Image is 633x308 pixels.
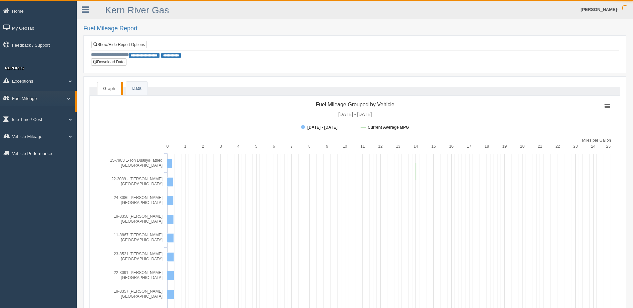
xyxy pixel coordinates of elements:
text: 21 [538,144,543,149]
tspan: [GEOGRAPHIC_DATA] [121,294,163,299]
tspan: Fuel Mileage Grouped by Vehicle [316,102,394,107]
tspan: [GEOGRAPHIC_DATA] [121,219,163,224]
h2: Fuel Mileage Report [83,25,626,32]
tspan: 23-8521 [PERSON_NAME] [114,252,163,256]
tspan: [GEOGRAPHIC_DATA] [121,257,163,261]
text: 17 [467,144,471,149]
text: 6 [273,144,275,149]
a: Data [126,82,147,95]
text: 10 [343,144,347,149]
tspan: 11-8867 [PERSON_NAME] [114,233,163,237]
text: 23 [573,144,578,149]
text: 18 [485,144,489,149]
tspan: [GEOGRAPHIC_DATA] [121,163,163,168]
text: 8 [308,144,311,149]
tspan: 19-8357 [PERSON_NAME] [114,289,163,294]
text: 1 [184,144,187,149]
tspan: [DATE] - [DATE] [338,112,372,117]
text: 16 [449,144,454,149]
button: Download Data [91,58,126,66]
tspan: [GEOGRAPHIC_DATA] [121,200,163,205]
text: 14 [414,144,418,149]
text: 4 [237,144,240,149]
a: Fuel Analysis [12,108,75,120]
text: 0 [167,144,169,149]
text: 20 [520,144,525,149]
tspan: [DATE] - [DATE] [307,125,337,130]
text: 24 [591,144,596,149]
text: 7 [291,144,293,149]
tspan: Current Average MPG [368,125,409,130]
tspan: Miles per Gallon [582,138,611,143]
tspan: 24-3086 [PERSON_NAME] [114,195,163,200]
text: 22 [556,144,560,149]
a: Kern River Gas [105,5,169,15]
tspan: [GEOGRAPHIC_DATA] [121,238,163,242]
tspan: 19-8358 [PERSON_NAME] [114,214,163,219]
text: 3 [220,144,222,149]
text: 5 [255,144,257,149]
text: 13 [396,144,400,149]
text: 11 [360,144,365,149]
text: 9 [326,144,328,149]
tspan: 22-3091 [PERSON_NAME] [114,270,163,275]
a: Show/Hide Report Options [91,41,147,48]
text: 25 [606,144,611,149]
tspan: [GEOGRAPHIC_DATA] [121,182,163,186]
a: Graph [97,82,121,95]
text: 19 [502,144,507,149]
tspan: [GEOGRAPHIC_DATA] [121,275,163,280]
text: 2 [202,144,204,149]
tspan: 22-3089 - [PERSON_NAME] [111,177,163,181]
tspan: 15-7983 1-Ton Dually/Flatbed [110,158,163,163]
text: 12 [378,144,383,149]
text: 15 [431,144,436,149]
